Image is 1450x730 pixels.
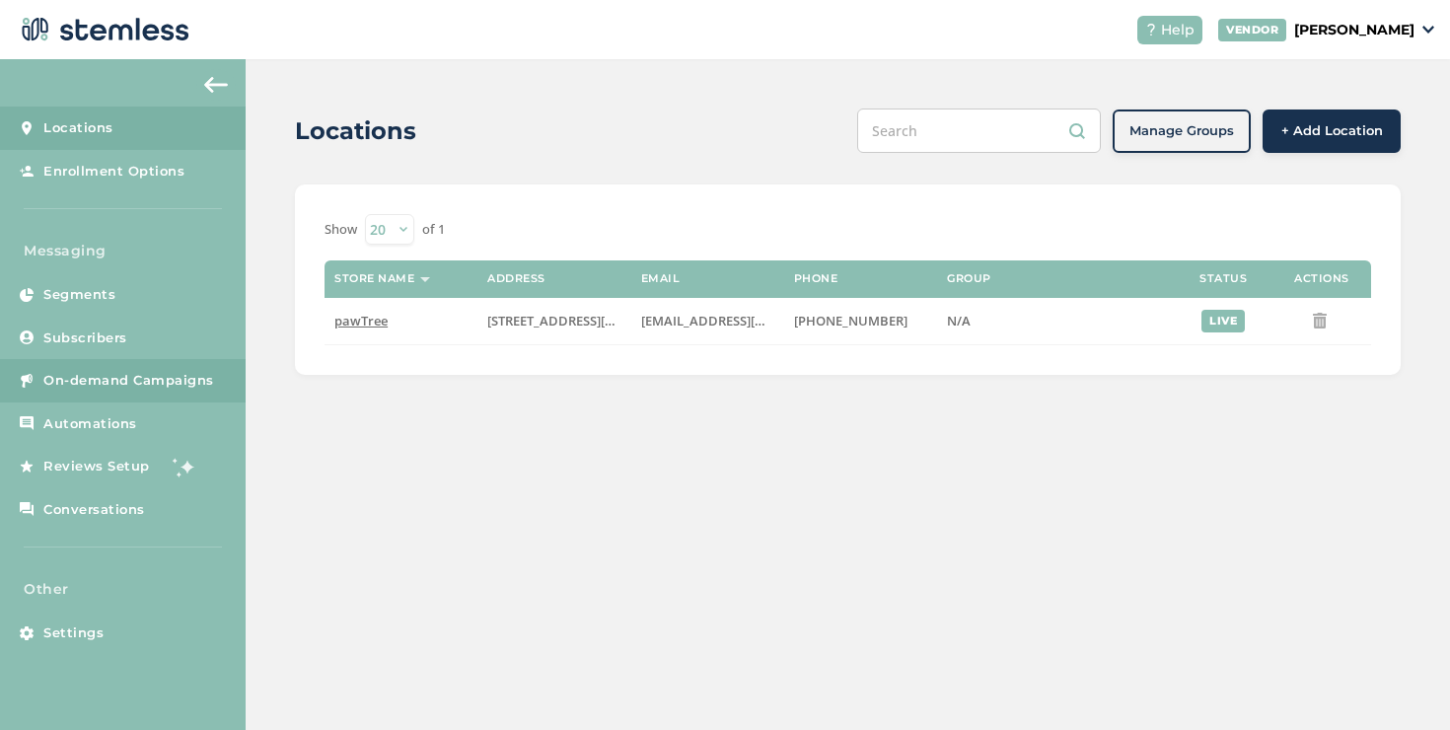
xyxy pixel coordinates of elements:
[641,312,856,329] span: [EMAIL_ADDRESS][DOMAIN_NAME]
[947,272,991,285] label: Group
[420,277,430,282] img: icon-sort-1e1d7615.svg
[794,312,907,329] span: [PHONE_NUMBER]
[1129,121,1234,141] span: Manage Groups
[43,371,214,391] span: On-demand Campaigns
[16,10,189,49] img: logo-dark-0685b13c.svg
[43,162,184,182] span: Enrollment Options
[487,272,545,285] label: Address
[295,113,416,149] h2: Locations
[487,312,701,329] span: [STREET_ADDRESS][PERSON_NAME]
[1272,260,1371,298] th: Actions
[1161,20,1195,40] span: Help
[43,118,113,138] span: Locations
[334,272,414,285] label: Store name
[422,220,445,240] label: of 1
[487,313,620,329] label: 940 South Kimball Avenue
[204,77,228,93] img: icon-arrow-back-accent-c549486e.svg
[1281,121,1383,141] span: + Add Location
[794,272,838,285] label: Phone
[165,447,204,486] img: glitter-stars-b7820f95.gif
[1199,272,1247,285] label: Status
[794,313,927,329] label: (855) 940-5234
[947,313,1164,329] label: N/A
[43,623,104,643] span: Settings
[325,220,357,240] label: Show
[43,328,127,348] span: Subscribers
[1422,26,1434,34] img: icon_down-arrow-small-66adaf34.svg
[1113,109,1251,153] button: Manage Groups
[1294,20,1414,40] p: [PERSON_NAME]
[1201,310,1245,332] div: live
[1263,109,1401,153] button: + Add Location
[857,109,1101,153] input: Search
[641,313,774,329] label: Support@pawtree.com
[1145,24,1157,36] img: icon-help-white-03924b79.svg
[334,312,388,329] span: pawTree
[43,414,137,434] span: Automations
[1218,19,1286,41] div: VENDOR
[1351,635,1450,730] iframe: Chat Widget
[43,285,115,305] span: Segments
[334,313,468,329] label: pawTree
[43,457,150,476] span: Reviews Setup
[641,272,681,285] label: Email
[43,500,145,520] span: Conversations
